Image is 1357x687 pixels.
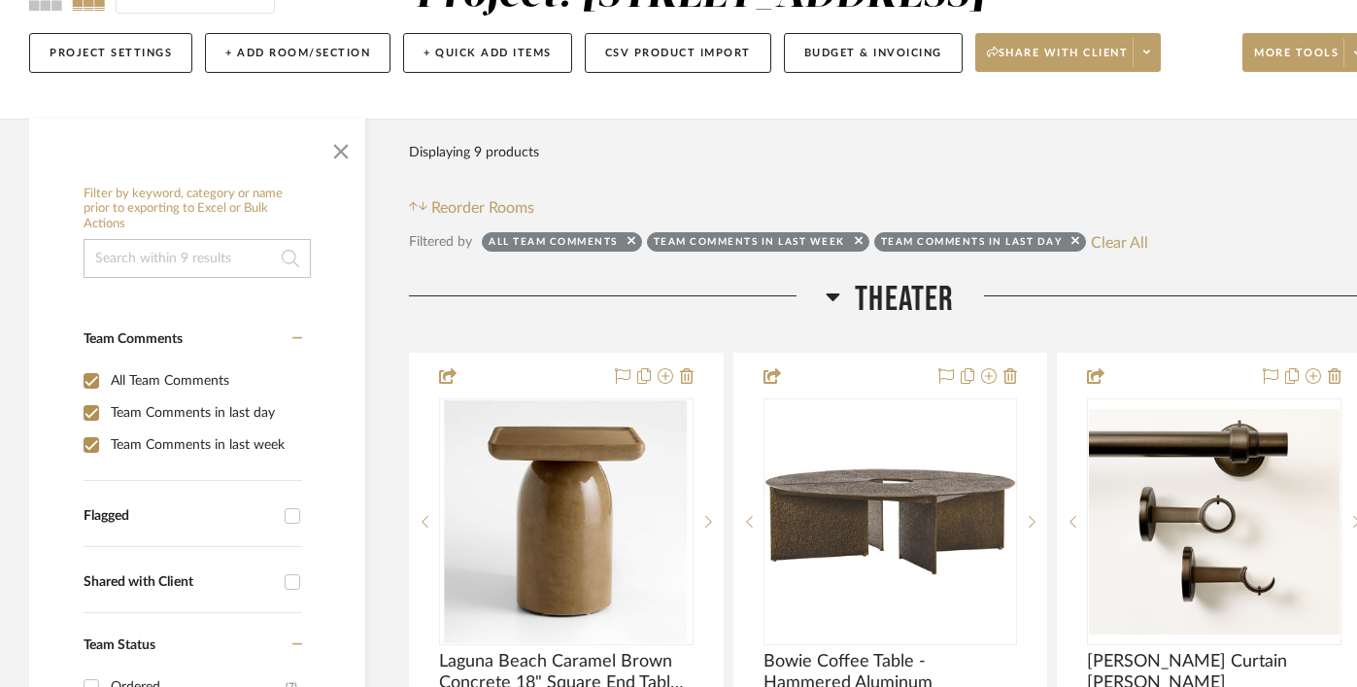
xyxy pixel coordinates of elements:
span: Share with client [987,46,1129,75]
div: Team Comments in last day [111,397,297,429]
img: Bowie Coffee Table - Hammered Aluminum [765,468,1016,575]
span: Reorder Rooms [431,196,534,220]
button: + Quick Add Items [403,33,572,73]
div: All Team Comments [489,235,618,255]
img: Laguna Beach Caramel Brown Concrete 18" Square End Table by Brigette Romanek [445,400,688,643]
div: Shared with Client [84,574,275,591]
button: Budget & Invoicing [784,33,963,73]
button: Reorder Rooms [409,196,534,220]
span: Theater [855,279,954,321]
div: Filtered by [409,231,472,253]
input: Search within 9 results [84,239,311,278]
span: Team Comments [84,332,183,346]
button: Close [322,128,360,167]
span: Team Status [84,638,155,652]
div: Team Comments in last day [881,235,1063,255]
div: Displaying 9 products [409,133,539,172]
button: Project Settings [29,33,192,73]
div: Flagged [84,508,275,525]
div: 0 [440,399,693,644]
div: All Team Comments [111,365,297,396]
h6: Filter by keyword, category or name prior to exporting to Excel or Bulk Actions [84,187,311,232]
button: Share with client [975,33,1162,72]
span: More tools [1254,46,1339,75]
button: CSV Product Import [585,33,771,73]
div: Team Comments in last week [654,235,845,255]
button: Clear All [1091,229,1148,255]
div: Team Comments in last week [111,429,297,461]
div: 0 [764,399,1017,644]
img: Everson Curtain Rod [1089,409,1340,635]
button: + Add Room/Section [205,33,390,73]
